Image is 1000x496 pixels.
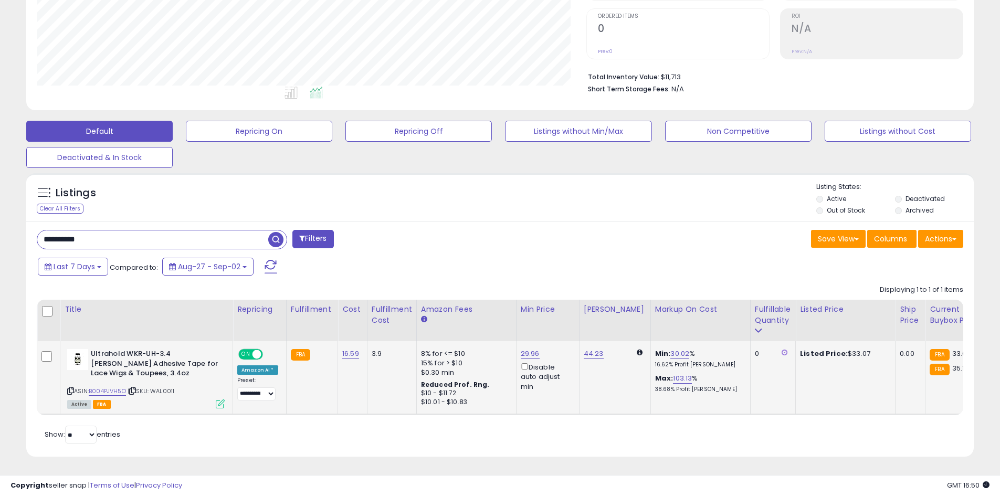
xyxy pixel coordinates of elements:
b: Reduced Prof. Rng. [421,380,490,389]
span: Ordered Items [598,14,769,19]
p: Listing States: [816,182,974,192]
a: Privacy Policy [136,480,182,490]
div: Listed Price [800,304,891,315]
div: Disable auto adjust min [521,361,571,392]
button: Save View [811,230,866,248]
span: N/A [671,84,684,94]
div: % [655,374,742,393]
div: Repricing [237,304,282,315]
a: 30.02 [670,349,689,359]
div: seller snap | | [10,481,182,491]
button: Repricing On [186,121,332,142]
a: Terms of Use [90,480,134,490]
a: 29.96 [521,349,540,359]
strong: Copyright [10,480,49,490]
b: Ultrahold WKR-UH-3.4 [PERSON_NAME] Adhesive Tape for Lace Wigs & Toupees, 3.4oz [91,349,218,381]
h2: 0 [598,23,769,37]
button: Filters [292,230,333,248]
div: Fulfillable Quantity [755,304,791,326]
button: Repricing Off [345,121,492,142]
th: The percentage added to the cost of goods (COGS) that forms the calculator for Min & Max prices. [650,300,750,341]
li: $11,713 [588,70,955,82]
div: Fulfillment Cost [372,304,412,326]
span: | SKU: WAL0011 [128,387,174,395]
button: Default [26,121,173,142]
span: Show: entries [45,429,120,439]
div: Title [65,304,228,315]
p: 38.68% Profit [PERSON_NAME] [655,386,742,393]
h5: Listings [56,186,96,200]
h2: N/A [792,23,963,37]
div: 15% for > $10 [421,358,508,368]
button: Aug-27 - Sep-02 [162,258,254,276]
div: % [655,349,742,368]
b: Max: [655,373,673,383]
div: 0 [755,349,787,358]
div: Amazon AI * [237,365,278,375]
button: Deactivated & In Stock [26,147,173,168]
div: Cost [342,304,363,315]
label: Archived [906,206,934,215]
span: FBA [93,400,111,409]
span: All listings currently available for purchase on Amazon [67,400,91,409]
label: Active [827,194,846,203]
span: Last 7 Days [54,261,95,272]
small: FBA [930,349,949,361]
small: FBA [930,364,949,375]
button: Columns [867,230,917,248]
span: ROI [792,14,963,19]
a: 16.59 [342,349,359,359]
small: Amazon Fees. [421,315,427,324]
div: 0.00 [900,349,917,358]
button: Last 7 Days [38,258,108,276]
button: Listings without Min/Max [505,121,651,142]
b: Listed Price: [800,349,848,358]
a: 103.13 [673,373,692,384]
div: Min Price [521,304,575,315]
a: 44.23 [584,349,604,359]
span: ON [239,350,252,359]
span: 33.07 [952,349,971,358]
div: Clear All Filters [37,204,83,214]
div: $10 - $11.72 [421,389,508,398]
div: Markup on Cost [655,304,746,315]
div: $10.01 - $10.83 [421,398,508,407]
span: Compared to: [110,262,158,272]
div: 3.9 [372,349,408,358]
small: Prev: 0 [598,48,613,55]
div: Displaying 1 to 1 of 1 items [880,285,963,295]
div: $0.30 min [421,368,508,377]
span: Columns [874,234,907,244]
div: Fulfillment [291,304,333,315]
b: Short Term Storage Fees: [588,85,670,93]
p: 16.62% Profit [PERSON_NAME] [655,361,742,368]
small: FBA [291,349,310,361]
img: 31T5jSTiEiL._SL40_.jpg [67,349,88,370]
div: ASIN: [67,349,225,407]
button: Actions [918,230,963,248]
button: Listings without Cost [825,121,971,142]
div: [PERSON_NAME] [584,304,646,315]
div: Preset: [237,377,278,400]
div: Current Buybox Price [930,304,984,326]
b: Total Inventory Value: [588,72,659,81]
label: Out of Stock [827,206,865,215]
span: Aug-27 - Sep-02 [178,261,240,272]
b: Min: [655,349,671,358]
div: Ship Price [900,304,921,326]
span: 35.13 [952,363,969,373]
span: OFF [261,350,278,359]
div: Amazon Fees [421,304,512,315]
button: Non Competitive [665,121,812,142]
div: $33.07 [800,349,887,358]
label: Deactivated [906,194,945,203]
small: Prev: N/A [792,48,812,55]
span: 2025-09-12 16:50 GMT [947,480,990,490]
div: 8% for <= $10 [421,349,508,358]
a: B004PJVH5O [89,387,126,396]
